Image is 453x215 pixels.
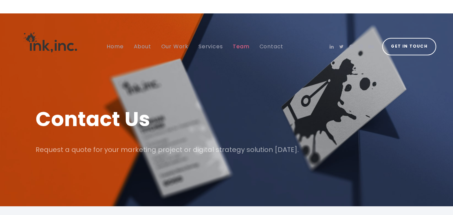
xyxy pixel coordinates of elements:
[161,43,188,50] span: Our Work
[199,43,223,50] span: Services
[382,38,436,55] a: Get in Touch
[129,13,156,80] a: About
[193,13,228,80] a: Services
[228,13,254,80] a: Team
[17,13,84,80] a: Ink, Inc. | Marketing Agency Ink, Inc. | Marketing AgencyInk, Inc. | Marketing Agency
[254,13,289,80] a: Contact
[134,43,151,50] span: About
[156,13,193,80] a: Our Work
[36,143,418,156] p: Request a quote for your marketing project or digital strategy solution [DATE].
[102,13,128,80] a: Home
[233,43,249,50] span: Team
[36,105,418,133] h1: Contact Us
[391,43,427,50] span: Get in Touch
[260,43,284,50] span: Contact
[17,19,84,65] img: Ink, Inc. | Marketing Agency
[107,43,123,50] span: Home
